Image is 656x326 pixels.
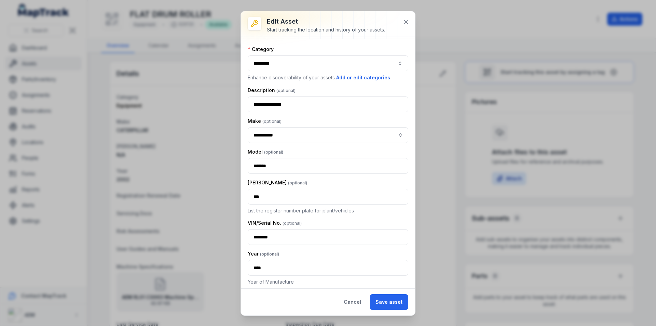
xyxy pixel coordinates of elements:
[248,118,282,125] label: Make
[336,74,391,81] button: Add or edit categories
[248,148,283,155] label: Model
[248,127,408,143] input: asset-edit:cf[8261eee4-602e-4976-b39b-47b762924e3f]-label
[267,26,385,33] div: Start tracking the location and history of your assets.
[248,46,274,53] label: Category
[248,220,302,226] label: VIN/Serial No.
[248,278,408,285] p: Year of Manufacture
[338,294,367,310] button: Cancel
[248,250,279,257] label: Year
[267,17,385,26] h3: Edit asset
[248,179,307,186] label: [PERSON_NAME]
[248,74,408,81] p: Enhance discoverability of your assets.
[248,207,408,214] p: List the register number plate for plant/vehicles
[248,87,296,94] label: Description
[370,294,408,310] button: Save asset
